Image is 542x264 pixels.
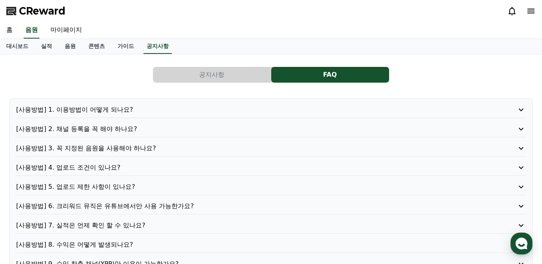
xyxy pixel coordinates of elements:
[35,39,58,54] a: 실적
[16,201,485,211] p: [사용방법] 6. 크리워드 뮤직은 유튜브에서만 사용 가능한가요?
[16,144,485,153] p: [사용방법] 3. 꼭 지정된 음원을 사용해야 하나요?
[24,22,39,39] a: 음원
[6,5,65,17] a: CReward
[153,67,271,83] button: 공지사항
[143,39,172,54] a: 공지사항
[16,240,485,249] p: [사용방법] 8. 수익은 어떻게 발생되나요?
[16,124,526,134] button: [사용방법] 2. 채널 등록을 꼭 해야 하나요?
[16,163,526,172] button: [사용방법] 4. 업로드 조건이 있나요?
[16,182,526,192] button: [사용방법] 5. 업로드 제한 사항이 있나요?
[16,240,526,249] button: [사용방법] 8. 수익은 어떻게 발생되나요?
[271,67,389,83] button: FAQ
[111,39,140,54] a: 가이드
[44,22,88,39] a: 마이페이지
[58,39,82,54] a: 음원
[16,221,485,230] p: [사용방법] 7. 실적은 언제 확인 할 수 있나요?
[16,105,526,114] button: [사용방법] 1. 이용방법이 어떻게 되나요?
[16,105,485,114] p: [사용방법] 1. 이용방법이 어떻게 되나요?
[16,182,485,192] p: [사용방법] 5. 업로드 제한 사항이 있나요?
[16,201,526,211] button: [사용방법] 6. 크리워드 뮤직은 유튜브에서만 사용 가능한가요?
[16,221,526,230] button: [사용방법] 7. 실적은 언제 확인 할 수 있나요?
[16,144,526,153] button: [사용방법] 3. 꼭 지정된 음원을 사용해야 하나요?
[19,5,65,17] span: CReward
[82,39,111,54] a: 콘텐츠
[16,124,485,134] p: [사용방법] 2. 채널 등록을 꼭 해야 하나요?
[16,163,485,172] p: [사용방법] 4. 업로드 조건이 있나요?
